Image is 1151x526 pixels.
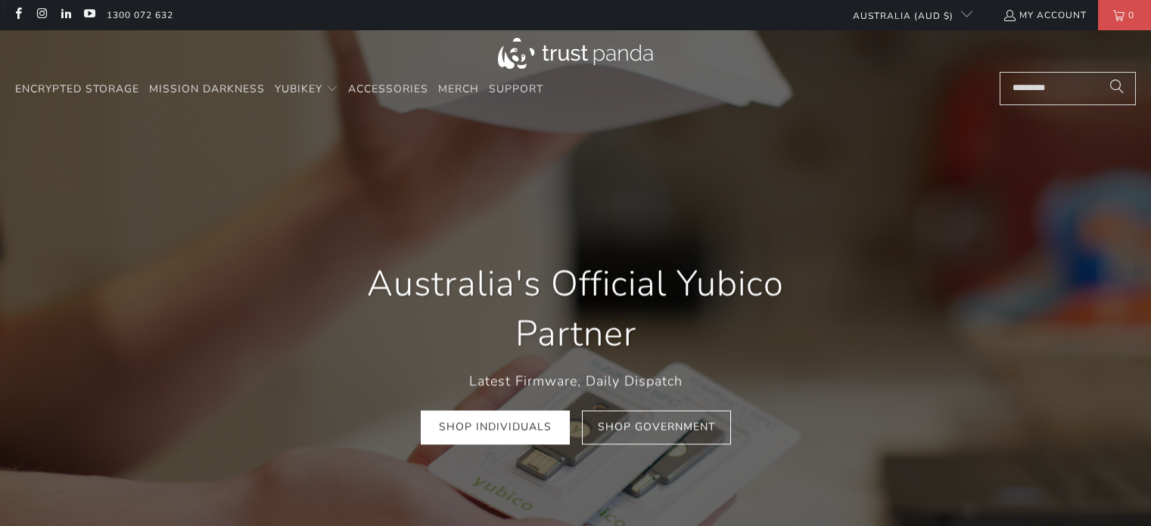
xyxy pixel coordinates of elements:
[421,411,570,445] a: Shop Individuals
[1098,72,1136,105] button: Search
[15,72,543,107] nav: Translation missing: en.navigation.header.main_nav
[498,38,653,69] img: Trust Panda Australia
[107,7,173,23] a: 1300 072 632
[149,72,265,107] a: Mission Darkness
[582,411,731,445] a: Shop Government
[1000,72,1136,105] input: Search...
[149,82,265,96] span: Mission Darkness
[59,9,72,21] a: Trust Panda Australia on LinkedIn
[1003,7,1087,23] a: My Account
[438,72,479,107] a: Merch
[348,82,428,96] span: Accessories
[35,9,48,21] a: Trust Panda Australia on Instagram
[15,82,139,96] span: Encrypted Storage
[438,82,479,96] span: Merch
[11,9,24,21] a: Trust Panda Australia on Facebook
[326,259,826,359] h1: Australia's Official Yubico Partner
[326,370,826,392] p: Latest Firmware, Daily Dispatch
[15,72,139,107] a: Encrypted Storage
[275,72,338,107] summary: YubiKey
[348,72,428,107] a: Accessories
[489,72,543,107] a: Support
[489,82,543,96] span: Support
[82,9,95,21] a: Trust Panda Australia on YouTube
[275,82,322,96] span: YubiKey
